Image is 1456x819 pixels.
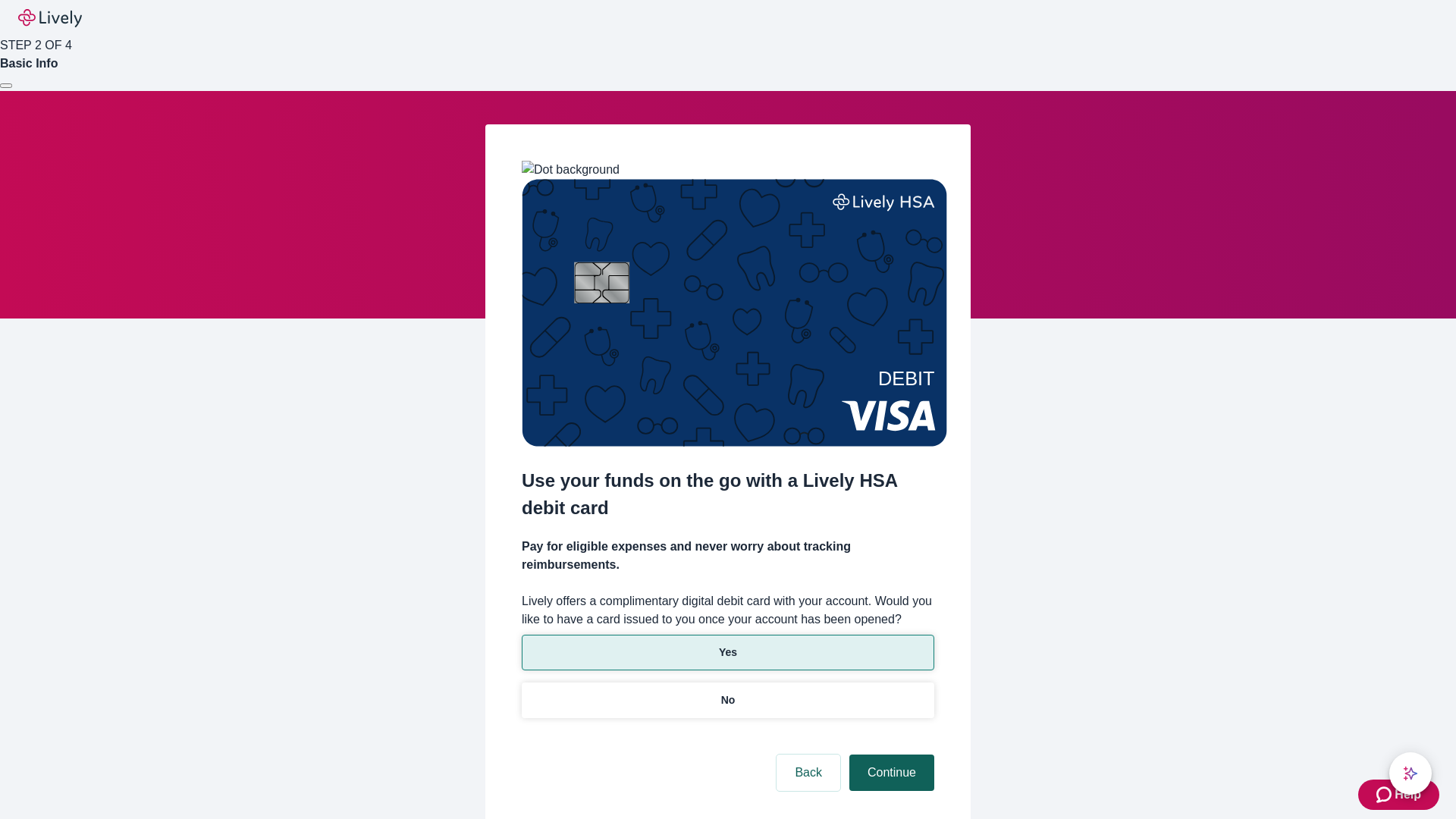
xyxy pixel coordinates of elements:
svg: Zendesk support icon [1376,786,1395,804]
button: No [522,682,934,718]
span: Help [1395,786,1421,804]
button: chat [1389,752,1432,795]
p: No [721,692,736,708]
button: Back [777,755,840,791]
img: Lively [18,9,82,27]
button: Yes [522,635,934,670]
h2: Use your funds on the go with a Lively HSA debit card [522,467,934,522]
img: Debit card [522,179,947,447]
img: Dot background [522,161,620,179]
p: Yes [719,645,737,661]
svg: Lively AI Assistant [1403,766,1418,781]
button: Continue [849,755,934,791]
h4: Pay for eligible expenses and never worry about tracking reimbursements. [522,538,934,574]
label: Lively offers a complimentary digital debit card with your account. Would you like to have a card... [522,592,934,629]
button: Zendesk support iconHelp [1358,780,1439,810]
